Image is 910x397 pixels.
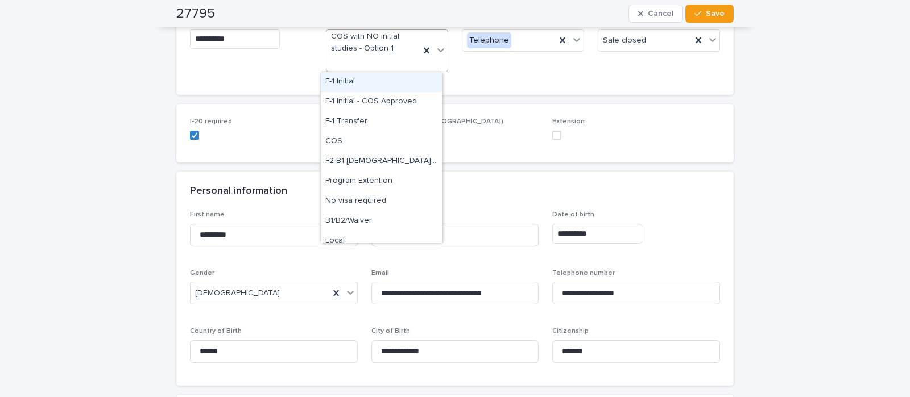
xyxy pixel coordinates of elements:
span: First name [190,211,225,218]
span: Citizenship [552,328,589,335]
h2: 27795 [176,6,215,22]
span: Gender [190,270,214,277]
span: [DEMOGRAPHIC_DATA] [195,287,280,299]
h2: Personal information [190,185,287,198]
span: Cancel [648,10,673,18]
span: Telephone number [552,270,615,277]
span: Save [706,10,725,18]
span: Extension [552,118,585,125]
span: City of Birth [371,328,410,335]
span: Country of Birth [190,328,242,335]
button: Cancel [628,5,683,23]
button: Save [685,5,734,23]
span: Email [371,270,389,277]
span: Sale closed [603,35,646,47]
span: Date of birth [552,211,594,218]
div: Telephone [467,32,511,49]
span: COS with NO initial studies - Option 1 [331,31,415,55]
span: I-20 required [190,118,232,125]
